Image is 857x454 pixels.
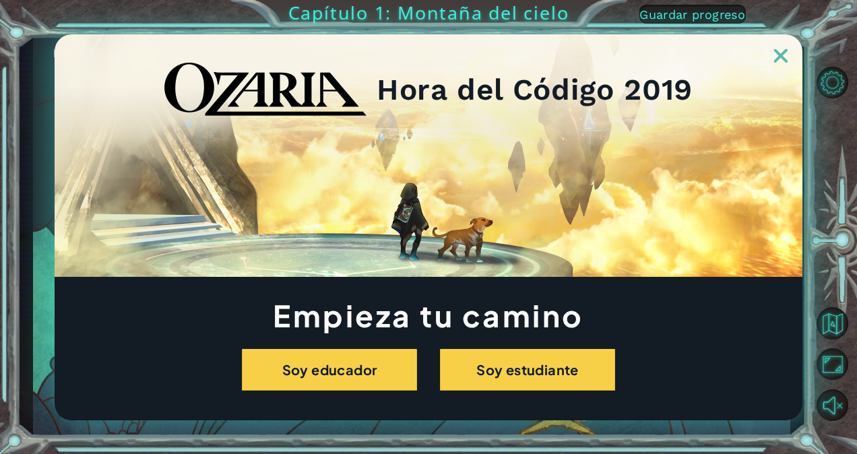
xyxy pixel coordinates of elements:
[164,63,367,117] img: blackOzariaWordmark.png
[377,77,693,102] h2: Hora del Código 2019
[55,302,802,329] h1: Empieza tu camino
[774,49,788,63] img: ExitButton_Dusk.png
[242,349,417,391] button: Soy educador
[440,349,615,391] button: Soy estudiante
